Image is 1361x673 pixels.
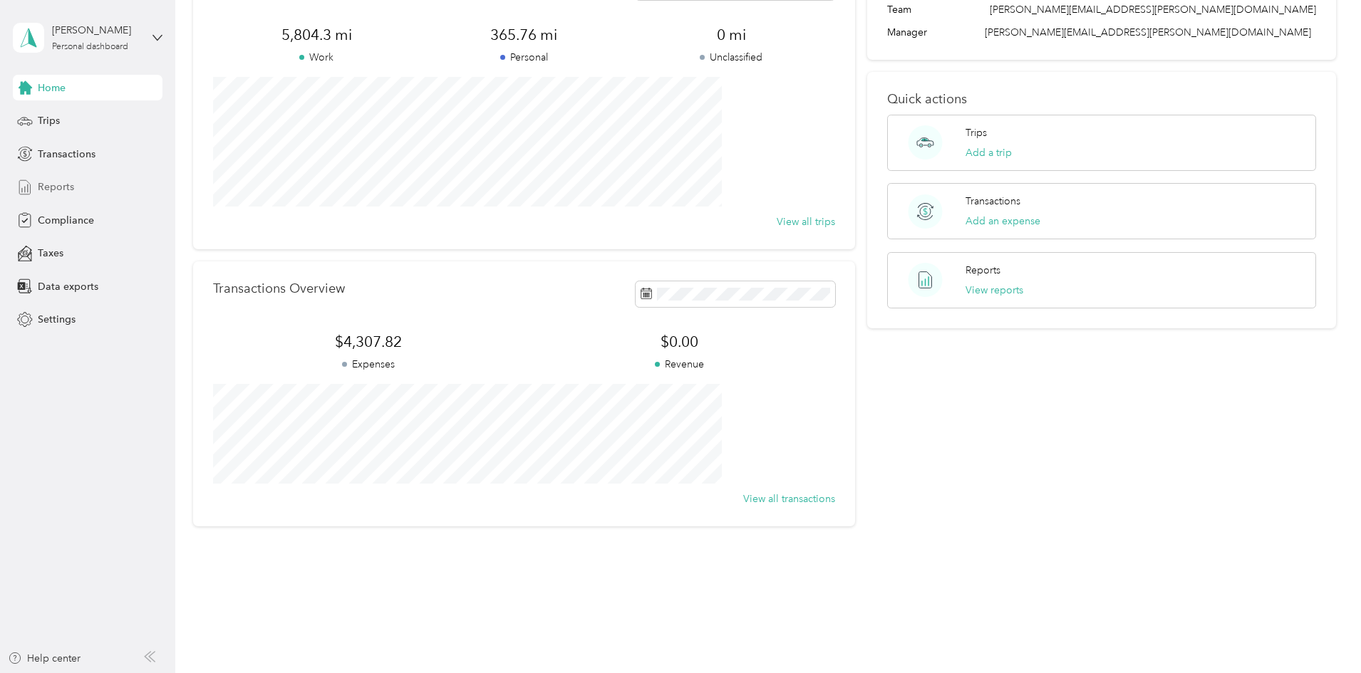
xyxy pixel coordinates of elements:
span: 0 mi [628,25,835,45]
span: Settings [38,312,76,327]
button: View reports [966,283,1023,298]
span: [PERSON_NAME][EMAIL_ADDRESS][PERSON_NAME][DOMAIN_NAME] [985,26,1311,38]
p: Transactions Overview [213,281,345,296]
p: Reports [966,263,1000,278]
span: 5,804.3 mi [213,25,420,45]
p: Trips [966,125,987,140]
span: Reports [38,179,74,194]
div: Personal dashboard [52,43,128,51]
div: [PERSON_NAME] [52,23,141,38]
iframe: Everlance-gr Chat Button Frame [1281,593,1361,673]
span: $4,307.82 [213,332,524,352]
span: Compliance [38,213,94,228]
span: Home [38,80,66,95]
button: View all transactions [743,491,835,506]
button: Add a trip [966,145,1012,160]
button: Add an expense [966,214,1040,229]
p: Work [213,50,420,65]
span: Trips [38,113,60,128]
span: Data exports [38,279,98,294]
button: Help center [8,651,81,666]
span: 365.76 mi [420,25,628,45]
span: [PERSON_NAME][EMAIL_ADDRESS][PERSON_NAME][DOMAIN_NAME] [990,2,1316,17]
p: Revenue [524,357,834,372]
button: View all trips [777,214,835,229]
span: Team [887,2,911,17]
span: Taxes [38,246,63,261]
p: Expenses [213,357,524,372]
span: $0.00 [524,332,834,352]
p: Personal [420,50,628,65]
span: Transactions [38,147,95,162]
p: Unclassified [628,50,835,65]
p: Quick actions [887,92,1316,107]
span: Manager [887,25,927,40]
p: Transactions [966,194,1020,209]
